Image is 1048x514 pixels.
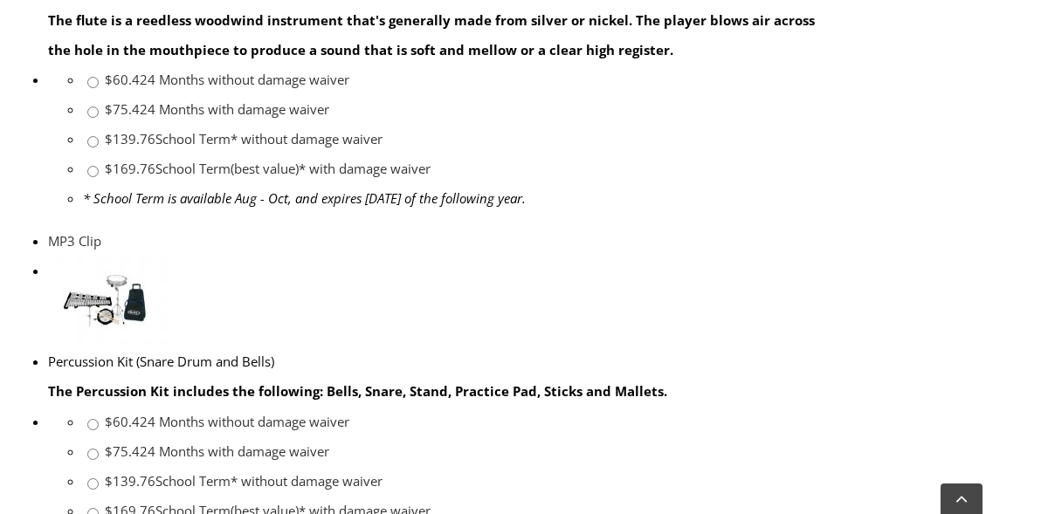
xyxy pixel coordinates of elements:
[105,71,349,88] a: $60.424 Months without damage waiver
[105,472,383,490] a: $139.76School Term* without damage waiver
[105,472,155,490] span: $139.76
[48,11,815,58] strong: The flute is a reedless woodwind instrument that's generally made from silver or nickel. The play...
[48,256,169,346] img: th_1fc34dab4bdaff02a3697e89cb8f30dd_1323360834drumandbell.jpg
[105,442,148,460] span: $75.42
[105,100,148,118] span: $75.42
[48,382,667,400] strong: The Percussion Kit includes the following: Bells, Snare, Stand, Practice Pad, Sticks and Mallets.
[105,413,148,430] span: $60.42
[105,130,155,147] span: $139.76
[105,100,329,118] a: $75.424 Months with damage waiver
[105,413,349,430] a: $60.424 Months without damage waiver
[48,232,101,250] a: MP3 Clip
[105,160,155,177] span: $169.76
[48,346,823,376] div: Percussion Kit (Snare Drum and Bells)
[105,442,329,460] a: $75.424 Months with damage waiver
[83,189,526,207] em: * School Term is available Aug - Oct, and expires [DATE] of the following year.
[105,71,148,88] span: $60.42
[105,160,431,177] a: $169.76School Term(best value)* with damage waiver
[105,130,383,147] a: $139.76School Term* without damage waiver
